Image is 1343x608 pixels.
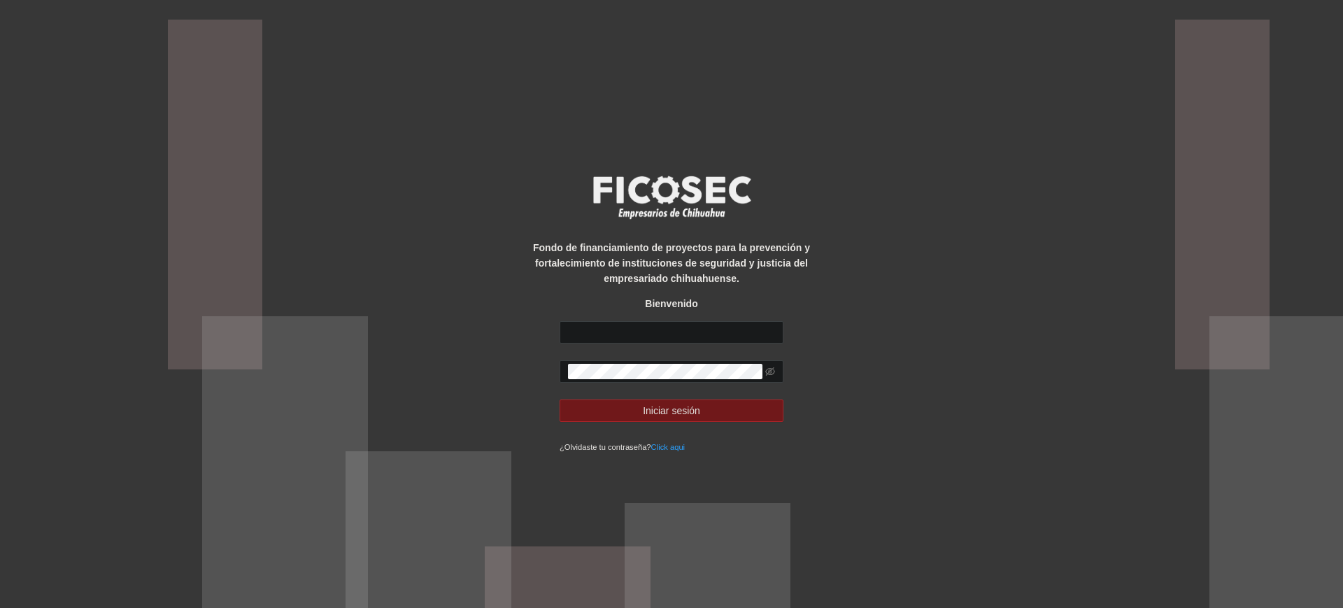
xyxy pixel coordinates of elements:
[643,403,700,418] span: Iniciar sesión
[651,443,685,451] a: Click aqui
[584,171,759,223] img: logo
[560,443,685,451] small: ¿Olvidaste tu contraseña?
[765,367,775,376] span: eye-invisible
[533,242,810,284] strong: Fondo de financiamiento de proyectos para la prevención y fortalecimiento de instituciones de seg...
[645,298,697,309] strong: Bienvenido
[560,400,783,422] button: Iniciar sesión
